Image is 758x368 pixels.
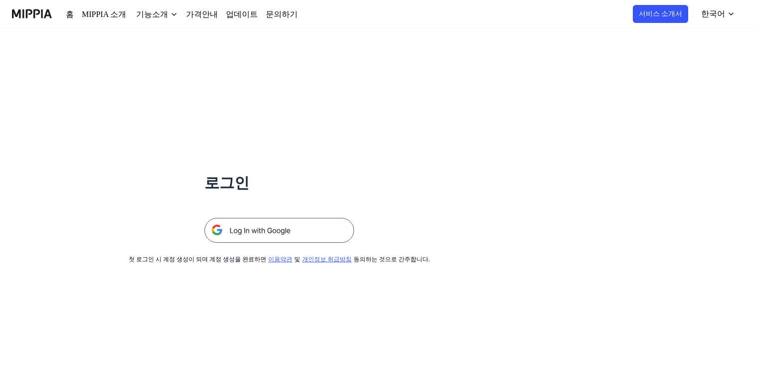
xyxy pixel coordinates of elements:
div: 첫 로그인 시 계정 생성이 되며 계정 생성을 완료하면 및 동의하는 것으로 간주합니다. [152,255,407,264]
a: 이용약관 [270,256,290,263]
button: 서비스 소개서 [642,5,691,23]
a: 문의하기 [250,8,278,20]
a: 개인정보 취급방침 [299,256,341,263]
a: 업데이트 [214,8,242,20]
div: 기능소개 [131,8,163,20]
a: MIPPIA 소개 [81,8,123,20]
a: 홈 [66,8,73,20]
a: 가격안내 [179,8,206,20]
img: 구글 로그인 버튼 [204,218,354,243]
button: 기능소개 [131,8,171,20]
button: 한국어 [696,4,741,24]
div: 한국어 [702,8,727,20]
img: down [163,10,171,18]
h1: 로그인 [204,172,354,194]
